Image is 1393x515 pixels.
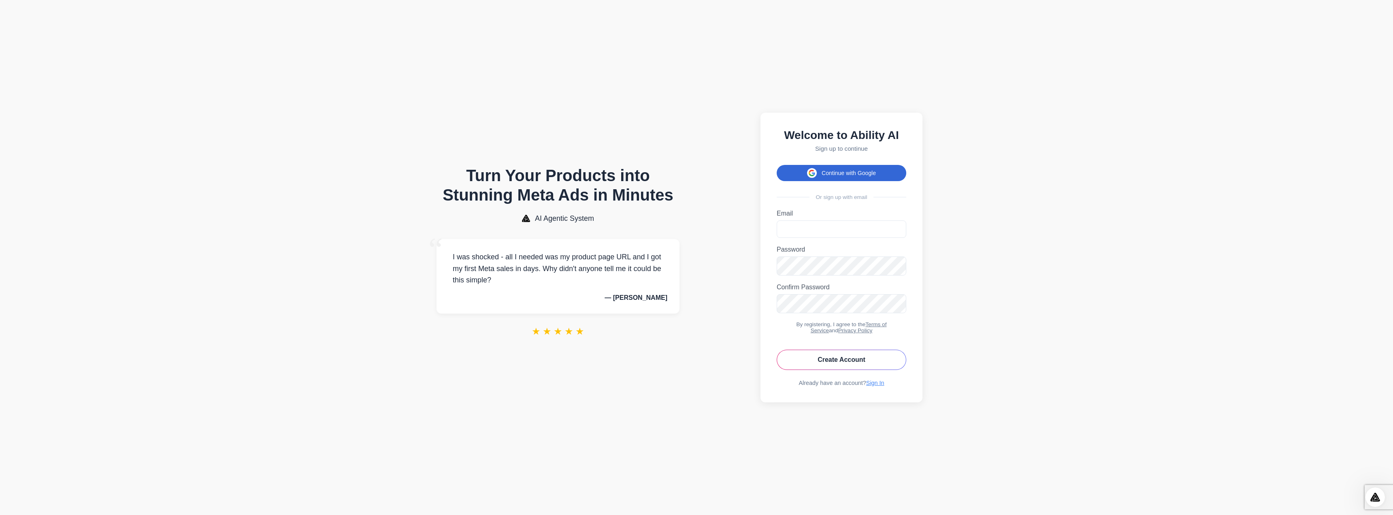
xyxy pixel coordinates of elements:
div: Or sign up with email [777,194,906,200]
h1: Turn Your Products into Stunning Meta Ads in Minutes [437,166,679,205]
h2: Welcome to Ability AI [777,129,906,142]
span: ★ [564,326,573,337]
span: AI Agentic System [535,214,594,223]
a: Sign In [866,380,884,386]
p: I was shocked - all I needed was my product page URL and I got my first Meta sales in days. Why d... [449,251,667,286]
label: Password [777,246,906,253]
span: ★ [532,326,541,337]
button: Create Account [777,350,906,370]
a: Terms of Service [811,321,887,333]
span: ★ [554,326,562,337]
a: Privacy Policy [838,327,873,333]
p: — [PERSON_NAME] [449,294,667,301]
span: ★ [575,326,584,337]
p: Sign up to continue [777,145,906,152]
div: By registering, I agree to the and [777,321,906,333]
img: AI Agentic System Logo [522,215,530,222]
span: “ [428,231,443,268]
div: Already have an account? [777,380,906,386]
label: Email [777,210,906,217]
label: Confirm Password [777,284,906,291]
iframe: Intercom live chat [1365,487,1385,507]
button: Continue with Google [777,165,906,181]
span: ★ [543,326,552,337]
